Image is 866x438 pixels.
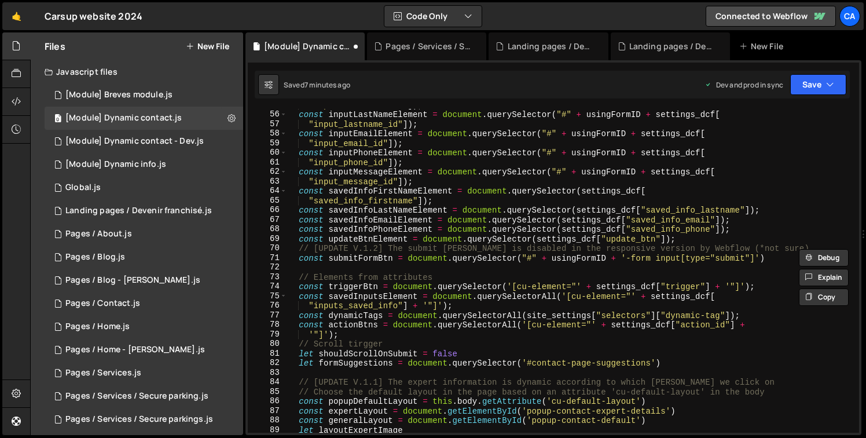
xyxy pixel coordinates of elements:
[248,110,287,119] div: 56
[248,138,287,148] div: 59
[248,339,287,349] div: 80
[45,269,243,292] div: 11488/29924.js
[65,298,140,309] div: Pages / Contact.js
[45,292,243,315] div: 11488/27105.js
[65,322,130,332] div: Pages / Home.js
[45,40,65,53] h2: Files
[31,60,243,83] div: Javascript files
[839,6,860,27] a: Ca
[384,6,482,27] button: Code Only
[54,115,61,124] span: 0
[65,229,132,239] div: Pages / About.js
[65,159,166,170] div: [Module] Dynamic info.js
[629,41,716,52] div: Landing pages / Devenir franchisé.js
[799,289,849,306] button: Copy
[45,338,243,362] div: 11488/29909.js
[248,349,287,359] div: 81
[386,41,472,52] div: Pages / Services / Secure parkings.js
[739,41,788,52] div: New File
[248,177,287,187] div: 63
[45,199,243,222] div: 11488/45869.js
[248,158,287,167] div: 61
[248,262,287,272] div: 72
[799,249,849,267] button: Debug
[45,130,243,153] div: 11488/41321.js
[248,215,287,225] div: 67
[65,206,212,216] div: Landing pages / Devenir franchisé.js
[248,368,287,378] div: 83
[65,252,125,262] div: Pages / Blog.js
[65,90,173,100] div: [Module] Breves module.js
[248,272,287,282] div: 73
[248,387,287,397] div: 85
[248,129,287,138] div: 58
[65,183,101,193] div: Global.js
[65,368,141,378] div: Pages / Services.js
[248,406,287,416] div: 87
[45,153,243,176] div: 11488/27098.js
[264,41,351,52] div: [Module] Dynamic contact.js
[248,291,287,301] div: 75
[248,311,287,320] div: 77
[45,246,243,269] div: 11488/27104.js
[45,385,243,408] div: 11488/27101.js
[706,6,836,27] a: Connected to Webflow
[248,167,287,177] div: 62
[790,74,846,95] button: Save
[248,282,287,291] div: 74
[284,80,350,90] div: Saved
[45,315,243,338] div: 11488/27106.js
[248,243,287,253] div: 70
[248,224,287,234] div: 68
[45,9,142,23] div: Carsup website 2024
[65,113,182,123] div: [Module] Dynamic contact.js
[248,358,287,368] div: 82
[45,176,243,199] div: 11488/27090.js
[248,186,287,196] div: 64
[186,42,229,51] button: New File
[248,396,287,406] div: 86
[65,275,200,286] div: Pages / Blog - [PERSON_NAME].js
[508,41,595,52] div: Landing pages / Devenir franchisé.css
[65,136,204,147] div: [Module] Dynamic contact - Dev.js
[248,196,287,206] div: 65
[704,80,783,90] div: Dev and prod in sync
[45,83,243,107] div: 11488/30026.js
[248,425,287,435] div: 89
[45,362,243,385] div: 11488/27107.js
[248,415,287,425] div: 88
[248,119,287,129] div: 57
[248,330,287,340] div: 79
[248,377,287,387] div: 84
[2,2,31,30] a: 🤙
[65,414,213,425] div: Pages / Services / Secure parkings.js
[65,345,205,355] div: Pages / Home - [PERSON_NAME].js
[248,234,287,244] div: 69
[65,391,208,402] div: Pages / Services / Secure parking.js
[45,107,243,130] div: 11488/27097.js
[304,80,350,90] div: 7 minutes ago
[45,408,243,431] div: 11488/27100.js
[248,148,287,158] div: 60
[248,301,287,311] div: 76
[799,269,849,286] button: Explain
[248,320,287,330] div: 78
[248,253,287,263] div: 71
[248,205,287,215] div: 66
[45,222,243,246] div: 11488/27102.js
